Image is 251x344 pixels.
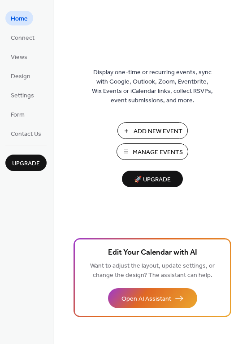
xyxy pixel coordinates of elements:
[121,294,171,304] span: Open AI Assistant
[108,288,197,308] button: Open AI Assistant
[5,155,47,171] button: Upgrade
[11,91,34,101] span: Settings
[5,126,47,141] a: Contact Us
[5,11,33,25] a: Home
[5,107,30,122] a: Form
[11,14,28,24] span: Home
[134,127,182,136] span: Add New Event
[11,72,30,81] span: Design
[117,143,188,160] button: Manage Events
[92,68,213,105] span: Display one-time or recurring events, sync with Google, Outlook, Zoom, Eventbrite, Wix Events or ...
[5,68,36,83] a: Design
[122,171,183,187] button: 🚀 Upgrade
[11,110,25,120] span: Form
[108,247,197,259] span: Edit Your Calendar with AI
[11,130,41,139] span: Contact Us
[5,30,40,45] a: Connect
[5,88,39,102] a: Settings
[11,34,35,43] span: Connect
[133,148,183,157] span: Manage Events
[127,174,177,186] span: 🚀 Upgrade
[11,53,27,62] span: Views
[12,159,40,168] span: Upgrade
[90,260,215,281] span: Want to adjust the layout, update settings, or change the design? The assistant can help.
[5,49,33,64] a: Views
[117,122,188,139] button: Add New Event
